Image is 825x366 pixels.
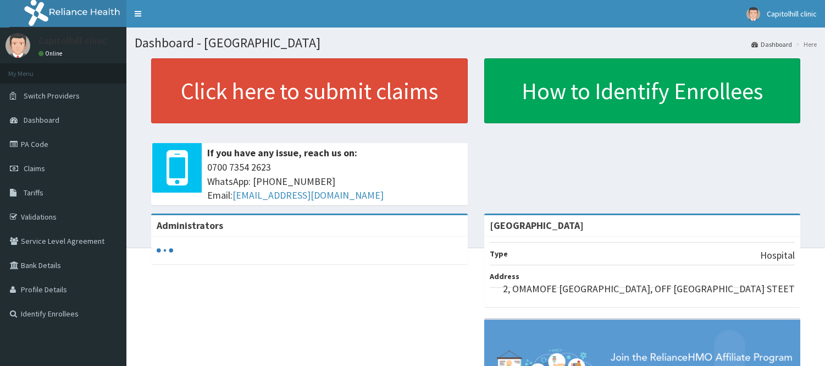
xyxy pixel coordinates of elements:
li: Here [793,40,817,49]
span: Tariffs [24,188,43,198]
b: If you have any issue, reach us on: [207,146,357,159]
img: User Image [5,33,30,58]
span: 0700 7354 2623 WhatsApp: [PHONE_NUMBER] Email: [207,160,462,203]
a: [EMAIL_ADDRESS][DOMAIN_NAME] [232,189,384,201]
a: How to Identify Enrollees [484,58,801,123]
p: 2, OMAMOFE [GEOGRAPHIC_DATA], OFF [GEOGRAPHIC_DATA] STEET [503,282,795,296]
span: Switch Providers [24,91,80,101]
img: User Image [746,7,760,21]
span: Dashboard [24,115,59,125]
b: Type [490,249,508,259]
span: Claims [24,163,45,173]
b: Address [490,271,519,281]
svg: audio-loading [157,242,173,259]
p: Hospital [760,248,795,263]
a: Online [38,50,65,57]
p: Capitolhill clinic [38,36,107,46]
a: Click here to submit claims [151,58,468,123]
strong: [GEOGRAPHIC_DATA] [490,219,584,232]
a: Dashboard [751,40,792,49]
b: Administrators [157,219,223,232]
h1: Dashboard - [GEOGRAPHIC_DATA] [135,36,817,50]
span: Capitolhill clinic [767,9,817,19]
